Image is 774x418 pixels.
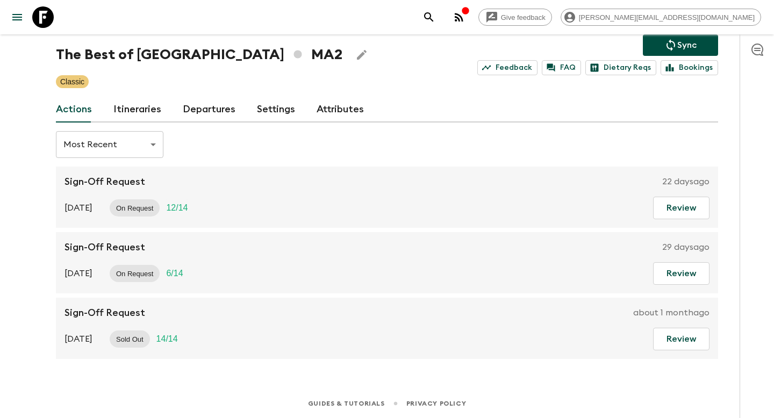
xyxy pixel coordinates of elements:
p: 22 days ago [662,175,709,188]
button: Review [653,328,709,350]
div: Trip Fill [150,330,184,348]
button: Review [653,262,709,285]
a: Dietary Reqs [585,60,656,75]
a: Feedback [477,60,537,75]
button: Sync adventure departures to the booking engine [643,34,718,56]
p: about 1 month ago [633,306,709,319]
p: Sign-Off Request [64,241,145,254]
button: Edit Adventure Title [351,44,372,66]
a: Guides & Tutorials [308,398,385,409]
a: Privacy Policy [406,398,466,409]
span: Give feedback [495,13,551,21]
span: On Request [110,204,160,212]
p: 12 / 14 [166,201,188,214]
a: Bookings [661,60,718,75]
p: [DATE] [64,267,92,280]
p: Sync [677,39,697,52]
p: 29 days ago [662,241,709,254]
span: [PERSON_NAME][EMAIL_ADDRESS][DOMAIN_NAME] [573,13,761,21]
p: Classic [60,76,84,87]
p: [DATE] [64,333,92,345]
a: Give feedback [478,9,552,26]
p: 14 / 14 [156,333,178,345]
div: Trip Fill [160,199,194,217]
div: Most Recent [56,129,163,160]
button: search adventures [418,6,440,28]
h1: The Best of [GEOGRAPHIC_DATA] MA2 [56,44,342,66]
a: Settings [257,97,295,122]
a: Attributes [317,97,364,122]
a: FAQ [542,60,581,75]
a: Departures [183,97,235,122]
a: Actions [56,97,92,122]
button: menu [6,6,28,28]
div: Trip Fill [160,265,189,282]
p: Sign-Off Request [64,306,145,319]
span: Sold Out [110,335,150,343]
div: [PERSON_NAME][EMAIL_ADDRESS][DOMAIN_NAME] [561,9,761,26]
p: 6 / 14 [166,267,183,280]
p: [DATE] [64,201,92,214]
button: Review [653,197,709,219]
p: Sign-Off Request [64,175,145,188]
a: Itineraries [113,97,161,122]
span: On Request [110,270,160,278]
